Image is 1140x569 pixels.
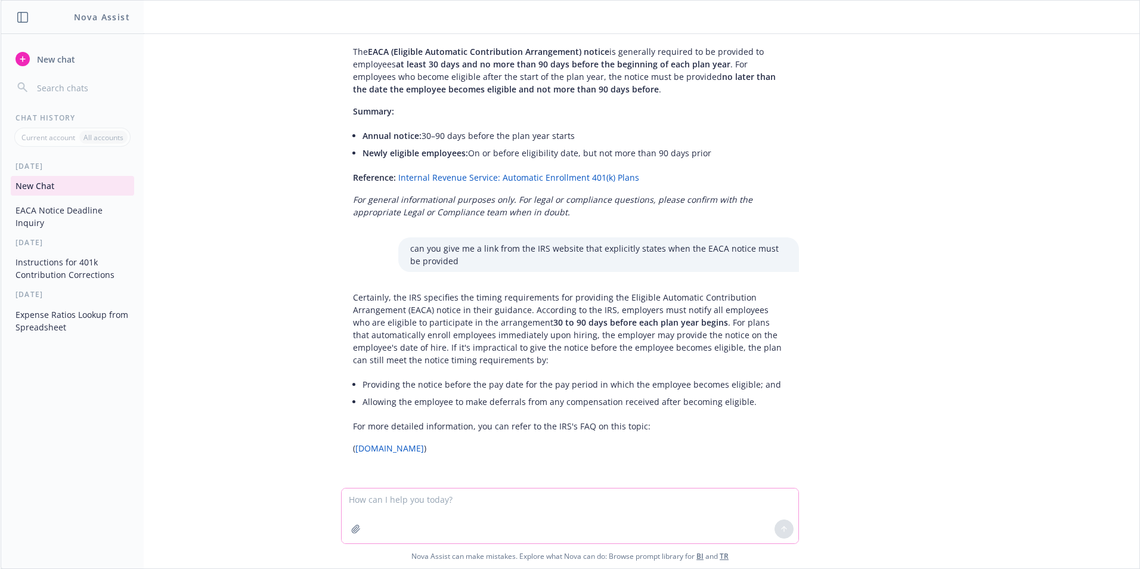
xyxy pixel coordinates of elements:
li: 30–90 days before the plan year starts [363,127,787,144]
span: Reference: [353,172,396,183]
div: [DATE] [1,237,144,248]
button: Instructions for 401k Contribution Corrections [11,252,134,284]
a: TR [720,551,729,561]
a: Internal Revenue Service: Automatic Enrollment 401(k) Plans [398,172,639,183]
a: BI [696,551,704,561]
p: All accounts [83,132,123,143]
h1: Nova Assist [74,11,130,23]
p: can you give me a link from the IRS website that explicitly states when the EACA notice must be p... [410,242,787,267]
p: The is generally required to be provided to employees . For employees who become eligible after t... [353,45,787,95]
li: Providing the notice before the pay date for the pay period in which the employee becomes eligibl... [363,376,787,393]
span: Newly eligible employees: [363,147,468,159]
button: EACA Notice Deadline Inquiry [11,200,134,233]
p: For more detailed information, you can refer to the IRS's FAQ on this topic: [353,420,787,432]
span: at least 30 days and no more than 90 days before the beginning of each plan year [396,58,730,70]
button: Expense Ratios Lookup from Spreadsheet [11,305,134,337]
div: [DATE] [1,289,144,299]
p: ( ) [353,442,787,454]
span: Summary: [353,106,394,117]
span: New chat [35,53,75,66]
span: 30 to 90 days before each plan year begins [553,317,728,328]
span: EACA (Eligible Automatic Contribution Arrangement) notice [368,46,609,57]
li: On or before eligibility date, but not more than 90 days prior [363,144,787,162]
div: Chat History [1,113,144,123]
li: Allowing the employee to make deferrals from any compensation received after becoming eligible. [363,393,787,410]
button: New Chat [11,176,134,196]
em: For general informational purposes only. For legal or compliance questions, please confirm with t... [353,194,752,218]
p: Current account [21,132,75,143]
div: [DATE] [1,161,144,171]
input: Search chats [35,79,129,96]
span: Annual notice: [363,130,422,141]
a: [DOMAIN_NAME] [355,443,424,454]
button: New chat [11,48,134,70]
p: Certainly, the IRS specifies the timing requirements for providing the Eligible Automatic Contrib... [353,291,787,366]
span: Nova Assist can make mistakes. Explore what Nova can do: Browse prompt library for and [5,544,1135,568]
